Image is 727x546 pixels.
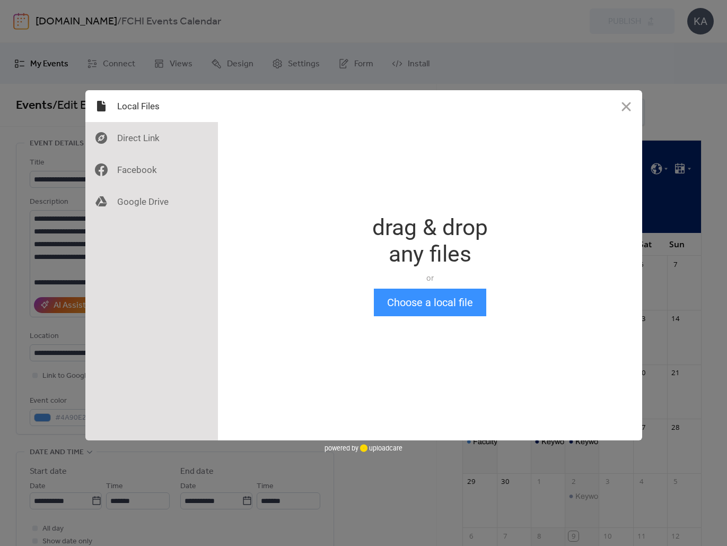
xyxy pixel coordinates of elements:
div: powered by [325,440,402,456]
div: Facebook [85,154,218,186]
div: drag & drop any files [372,214,488,267]
button: Close [610,90,642,122]
div: or [372,273,488,283]
div: Local Files [85,90,218,122]
a: uploadcare [358,444,402,452]
div: Google Drive [85,186,218,218]
button: Choose a local file [374,289,486,316]
div: Direct Link [85,122,218,154]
